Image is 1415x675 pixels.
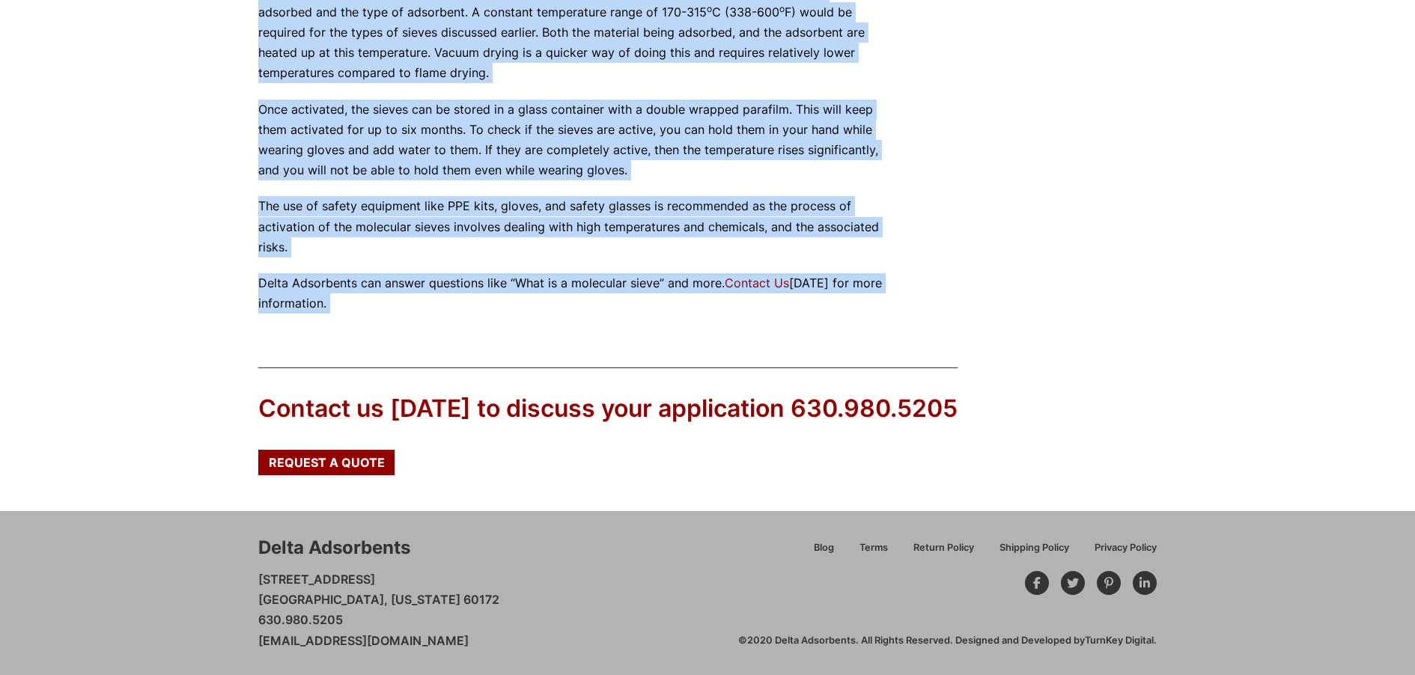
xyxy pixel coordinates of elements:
a: Return Policy [901,540,987,566]
sup: o [707,3,712,14]
span: Request a Quote [269,456,385,468]
span: Return Policy [913,543,974,553]
p: The use of safety equipment like PPE kits, gloves, and safety glasses is recommended as the proce... [258,196,883,257]
p: Once activated, the sieves can be stored in a glass container with a double wrapped parafilm. Thi... [258,100,883,181]
span: Terms [859,543,888,553]
div: Delta Adsorbents [258,535,410,561]
div: ©2020 Delta Adsorbents. All Rights Reserved. Designed and Developed by . [738,634,1157,647]
div: Contact us [DATE] to discuss your application 630.980.5205 [258,392,958,426]
span: Shipping Policy [999,543,1069,553]
span: Privacy Policy [1095,543,1157,553]
a: Terms [847,540,901,566]
a: Request a Quote [258,450,395,475]
a: Shipping Policy [987,540,1082,566]
sup: o [779,3,785,14]
p: [STREET_ADDRESS] [GEOGRAPHIC_DATA], [US_STATE] 60172 630.980.5205 [258,569,499,651]
span: Blog [814,543,834,553]
a: TurnKey Digital [1085,635,1154,646]
a: Contact Us [725,275,789,290]
a: [EMAIL_ADDRESS][DOMAIN_NAME] [258,633,469,648]
p: Delta Adsorbents can answer questions like “What is a molecular sieve” and more. [DATE] for more ... [258,273,883,314]
a: Privacy Policy [1082,540,1157,566]
a: Blog [801,540,847,566]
